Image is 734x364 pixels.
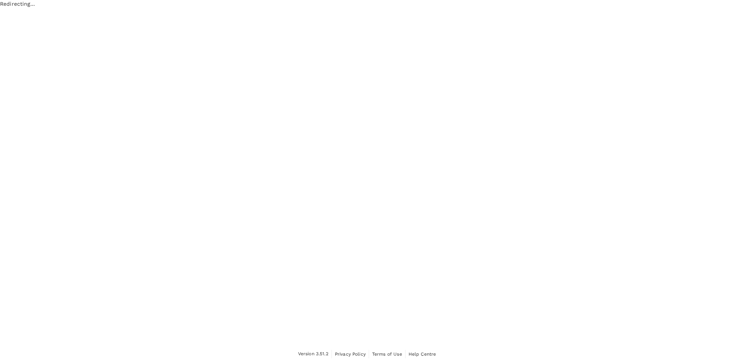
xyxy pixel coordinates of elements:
[298,350,328,358] span: Version 3.51.2
[372,351,402,357] span: Terms of Use
[335,350,366,358] a: Privacy Policy
[335,351,366,357] span: Privacy Policy
[372,350,402,358] a: Terms of Use
[409,350,436,358] a: Help Centre
[409,351,436,357] span: Help Centre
